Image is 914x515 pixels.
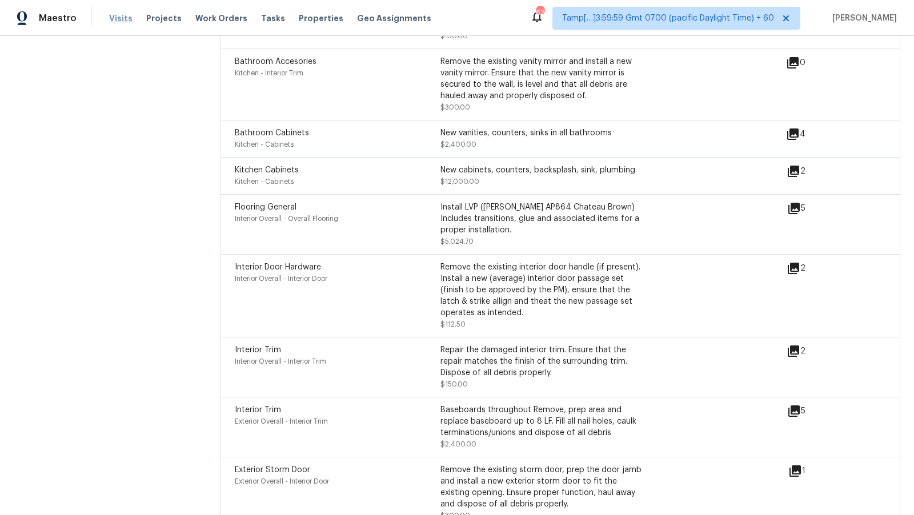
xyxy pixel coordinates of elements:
[440,56,646,102] div: Remove the existing vanity mirror and install a new vanity mirror. Ensure that the new vanity mir...
[235,358,326,365] span: Interior Overall - Interior Trim
[235,263,321,271] span: Interior Door Hardware
[787,164,842,178] div: 2
[195,13,247,24] span: Work Orders
[787,404,842,418] div: 5
[261,14,285,22] span: Tasks
[235,166,299,174] span: Kitchen Cabinets
[440,141,476,148] span: $2,400.00
[440,261,646,319] div: Remove the existing interior door handle (if present). Install a new (average) interior door pass...
[235,58,316,66] span: Bathroom Accesories
[235,478,329,485] span: Exterior Overall - Interior Door
[787,344,842,358] div: 2
[235,141,294,148] span: Kitchen - Cabinets
[235,418,328,425] span: Exterior Overall - Interior Trim
[440,404,646,438] div: Baseboards throughout Remove, prep area and replace baseboard up to 8 LF. Fill all nail holes, ca...
[440,321,466,328] span: $112.50
[235,275,327,282] span: Interior Overall - Interior Door
[787,261,842,275] div: 2
[786,56,842,70] div: 0
[235,129,309,137] span: Bathroom Cabinets
[440,202,646,236] div: Install LVP ([PERSON_NAME] AP864 Chateau Brown) Includes transitions, glue and associated items f...
[146,13,182,24] span: Projects
[109,13,133,24] span: Visits
[440,238,474,245] span: $5,024.70
[235,70,303,77] span: Kitchen - Interior Trim
[39,13,77,24] span: Maestro
[786,127,842,141] div: 4
[440,381,468,388] span: $150.00
[440,441,476,448] span: $2,400.00
[536,7,544,18] div: 624
[562,13,774,24] span: Tamp[…]3:59:59 Gmt 0700 (pacific Daylight Time) + 60
[235,215,338,222] span: Interior Overall - Overall Flooring
[235,346,281,354] span: Interior Trim
[788,464,842,478] div: 1
[440,464,646,510] div: Remove the existing storm door, prep the door jamb and install a new exterior storm door to fit t...
[235,466,310,474] span: Exterior Storm Door
[440,127,646,139] div: New vanities, counters, sinks in all bathrooms
[235,203,296,211] span: Flooring General
[299,13,343,24] span: Properties
[440,164,646,176] div: New cabinets, counters, backsplash, sink, plumbing
[787,202,842,215] div: 5
[235,178,294,185] span: Kitchen - Cabinets
[440,178,479,185] span: $12,000.00
[235,406,281,414] span: Interior Trim
[440,344,646,379] div: Repair the damaged interior trim. Ensure that the repair matches the finish of the surrounding tr...
[440,33,468,39] span: $150.00
[828,13,897,24] span: [PERSON_NAME]
[440,104,470,111] span: $300.00
[357,13,431,24] span: Geo Assignments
